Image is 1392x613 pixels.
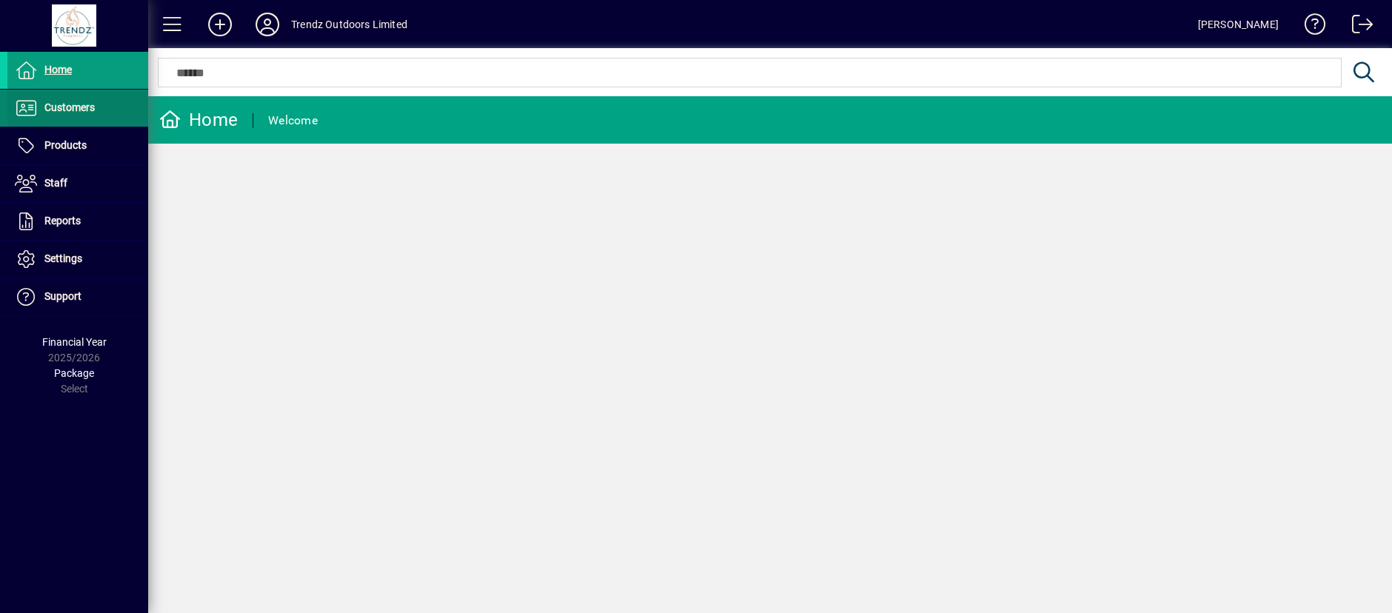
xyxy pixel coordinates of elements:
div: Welcome [268,109,318,133]
span: Support [44,290,81,302]
a: Settings [7,241,148,278]
button: Profile [244,11,291,38]
span: Home [44,64,72,76]
button: Add [196,11,244,38]
a: Products [7,127,148,164]
a: Support [7,278,148,315]
span: Staff [44,177,67,189]
span: Financial Year [42,336,107,348]
a: Reports [7,203,148,240]
span: Reports [44,215,81,227]
span: Customers [44,101,95,113]
a: Staff [7,165,148,202]
a: Customers [7,90,148,127]
span: Products [44,139,87,151]
div: Home [159,108,238,132]
a: Knowledge Base [1293,3,1326,51]
a: Logout [1341,3,1373,51]
div: [PERSON_NAME] [1198,13,1279,36]
span: Package [54,367,94,379]
span: Settings [44,252,82,264]
div: Trendz Outdoors Limited [291,13,407,36]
